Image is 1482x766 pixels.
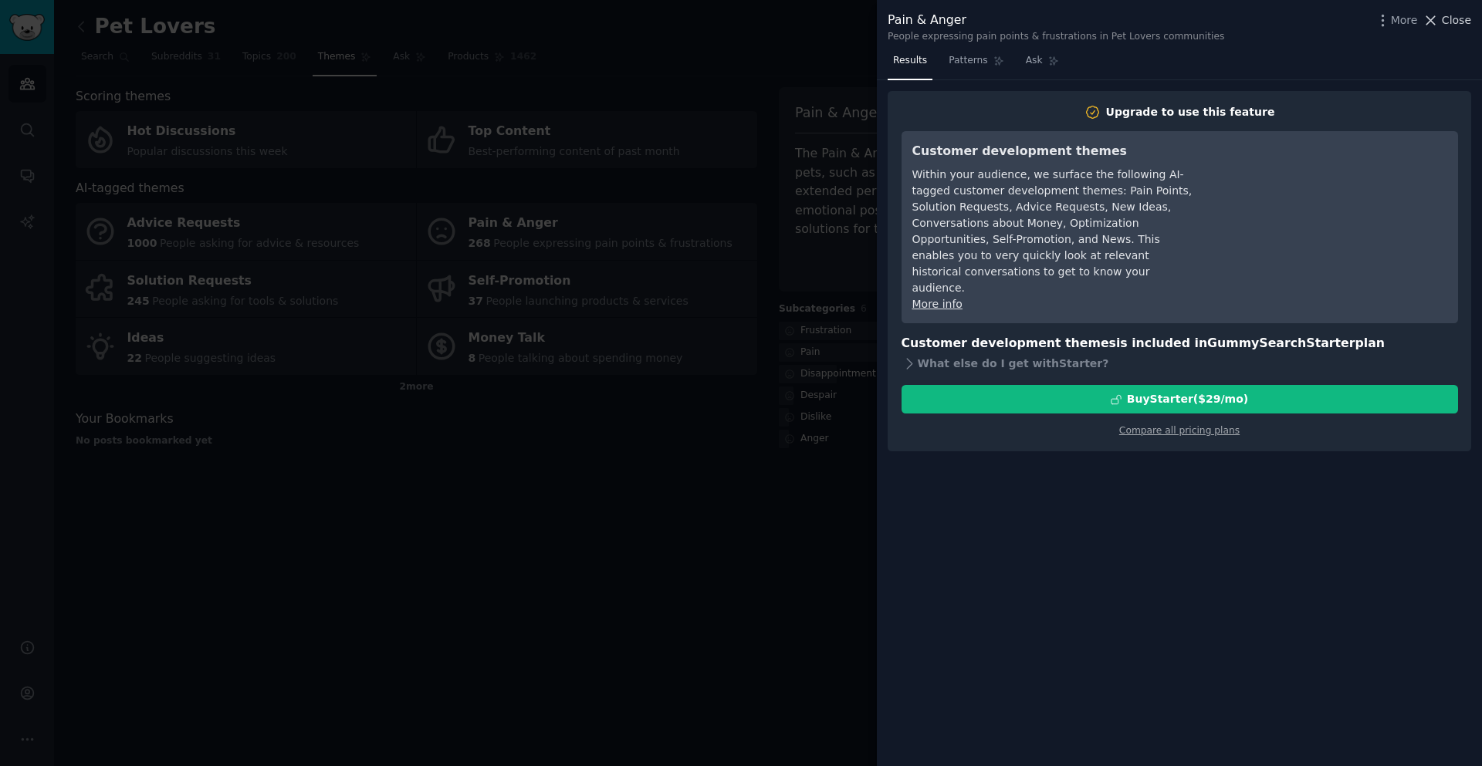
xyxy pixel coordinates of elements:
a: Compare all pricing plans [1119,425,1240,436]
a: Ask [1020,49,1064,80]
span: Close [1442,12,1471,29]
div: People expressing pain points & frustrations in Pet Lovers communities [888,30,1224,44]
span: Ask [1026,54,1043,68]
div: Within your audience, we surface the following AI-tagged customer development themes: Pain Points... [912,167,1194,296]
span: Results [893,54,927,68]
a: More info [912,298,963,310]
h3: Customer development themes [912,142,1194,161]
span: Patterns [949,54,987,68]
span: More [1391,12,1418,29]
div: Pain & Anger [888,11,1224,30]
button: Close [1423,12,1471,29]
span: GummySearch Starter [1207,336,1355,350]
div: What else do I get with Starter ? [902,353,1458,374]
div: Upgrade to use this feature [1106,104,1275,120]
button: More [1375,12,1418,29]
a: Patterns [943,49,1009,80]
button: BuyStarter($29/mo) [902,385,1458,413]
div: Buy Starter ($ 29 /mo ) [1127,391,1248,407]
iframe: YouTube video player [1216,142,1447,258]
h3: Customer development themes is included in plan [902,334,1458,353]
a: Results [888,49,932,80]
